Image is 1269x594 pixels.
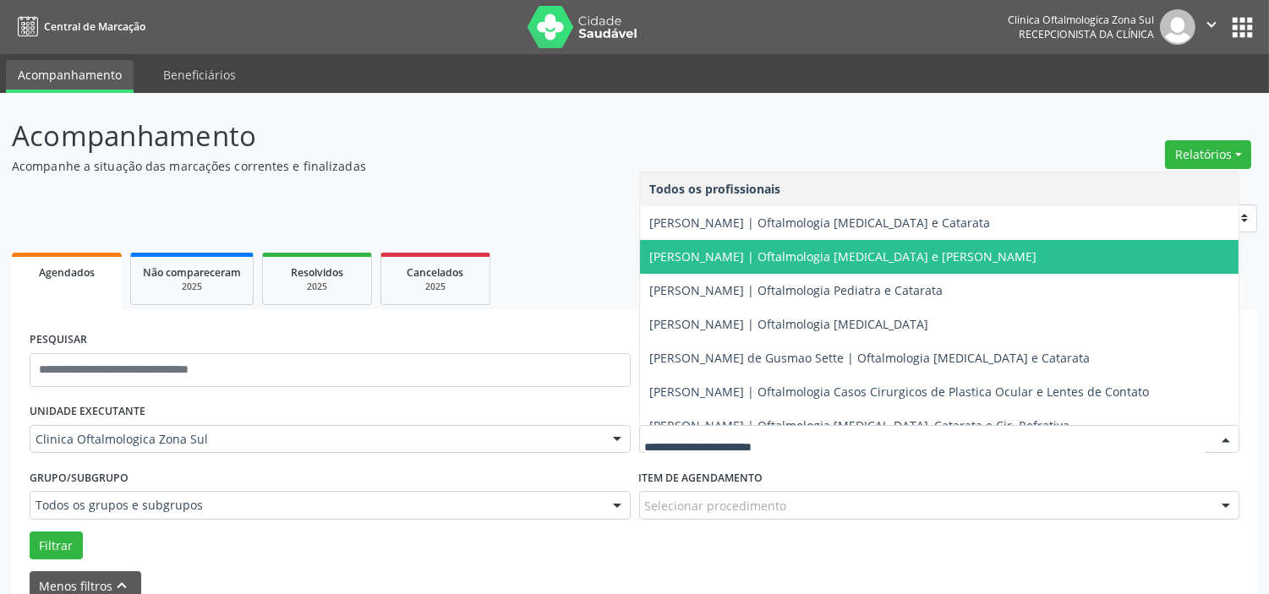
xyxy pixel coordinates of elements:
[30,399,145,425] label: UNIDADE EXECUTANTE
[1008,13,1154,27] div: Clinica Oftalmologica Zona Sul
[143,265,241,280] span: Não compareceram
[12,13,145,41] a: Central de Marcação
[30,327,87,353] label: PESQUISAR
[30,531,83,560] button: Filtrar
[30,465,129,491] label: Grupo/Subgrupo
[275,281,359,293] div: 2025
[639,465,763,491] label: Item de agendamento
[650,316,929,332] span: [PERSON_NAME] | Oftalmologia [MEDICAL_DATA]
[650,384,1150,400] span: [PERSON_NAME] | Oftalmologia Casos Cirurgicos de Plastica Ocular e Lentes de Contato
[645,497,787,515] span: Selecionar procedimento
[1202,15,1221,34] i: 
[36,431,596,448] span: Clinica Oftalmologica Zona Sul
[650,248,1037,264] span: [PERSON_NAME] | Oftalmologia [MEDICAL_DATA] e [PERSON_NAME]
[1160,9,1195,45] img: img
[143,281,241,293] div: 2025
[1195,9,1228,45] button: 
[650,417,1070,433] span: [PERSON_NAME] | Oftalmologia [MEDICAL_DATA], Catarata e Cir. Refrativa
[1228,13,1257,42] button: apps
[151,60,248,90] a: Beneficiários
[650,350,1091,366] span: [PERSON_NAME] de Gusmao Sette | Oftalmologia [MEDICAL_DATA] e Catarata
[650,215,991,231] span: [PERSON_NAME] | Oftalmologia [MEDICAL_DATA] e Catarata
[12,157,883,175] p: Acompanhe a situação das marcações correntes e finalizadas
[39,265,95,280] span: Agendados
[393,281,478,293] div: 2025
[408,265,464,280] span: Cancelados
[6,60,134,93] a: Acompanhamento
[1019,27,1154,41] span: Recepcionista da clínica
[650,181,781,197] span: Todos os profissionais
[36,497,596,514] span: Todos os grupos e subgrupos
[1165,140,1251,169] button: Relatórios
[44,19,145,34] span: Central de Marcação
[291,265,343,280] span: Resolvidos
[650,282,944,298] span: [PERSON_NAME] | Oftalmologia Pediatra e Catarata
[12,115,883,157] p: Acompanhamento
